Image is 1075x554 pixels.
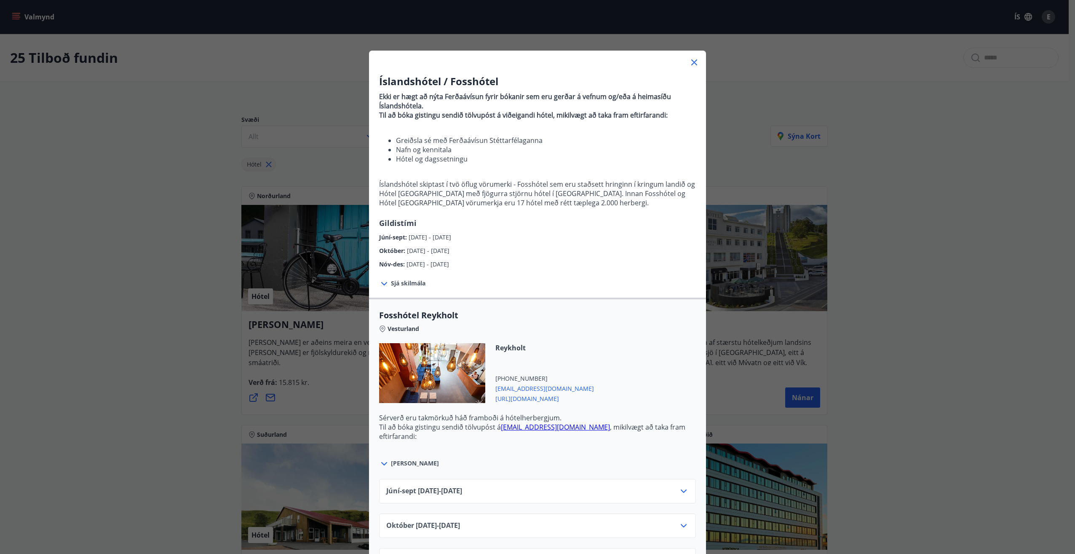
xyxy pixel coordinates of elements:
span: Október [DATE] - [DATE] [386,521,460,531]
span: Gildistími [379,218,417,228]
span: [EMAIL_ADDRESS][DOMAIN_NAME] [495,383,594,393]
li: Nafn og kennitala [396,145,696,154]
li: Greiðsla sé með Ferðaávísun Stéttarfélaganna [396,448,696,457]
span: [PERSON_NAME] [391,459,439,468]
p: Til að bóka gistingu sendið tölvupóst á , mikilvægt að taka fram eftirfarandi: [379,422,696,441]
span: [PHONE_NUMBER] [495,374,594,383]
span: Júní-sept : [379,233,409,241]
span: Október : [379,247,407,255]
span: [DATE] - [DATE] [409,233,451,241]
span: Sjá skilmála [391,279,425,288]
span: Fosshótel Reykholt [379,309,696,321]
strong: Ekki er hægt að nýta Ferðaávísun fyrir bókanir sem eru gerðar á vefnum og/eða á heimasíðu Íslands... [379,92,671,110]
p: Íslandshótel skiptast í tvö öflug vörumerki - Fosshótel sem eru staðsett hringinn í kringum landi... [379,180,696,207]
a: [EMAIL_ADDRESS][DOMAIN_NAME] [501,422,610,432]
li: Hótel og dagssetningu [396,154,696,164]
strong: Til að bóka gistingu sendið tölvupóst á viðeigandi hótel, mikilvægt að taka fram eftirfarandi: [379,110,668,120]
span: Nóv-des : [379,260,406,268]
li: Greiðsla sé með Ferðaávísun Stéttarfélaganna [396,136,696,145]
span: Júní-sept [DATE] - [DATE] [386,486,462,496]
span: Vesturland [388,325,419,333]
span: Reykholt [495,343,594,352]
p: Sérverð eru takmörkuð háð framboði á hótelherbergjum. [379,413,696,422]
span: [URL][DOMAIN_NAME] [495,393,594,403]
h3: Íslandshótel / Fosshótel [379,74,696,89]
span: [DATE] - [DATE] [407,247,449,255]
span: [DATE] - [DATE] [406,260,449,268]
